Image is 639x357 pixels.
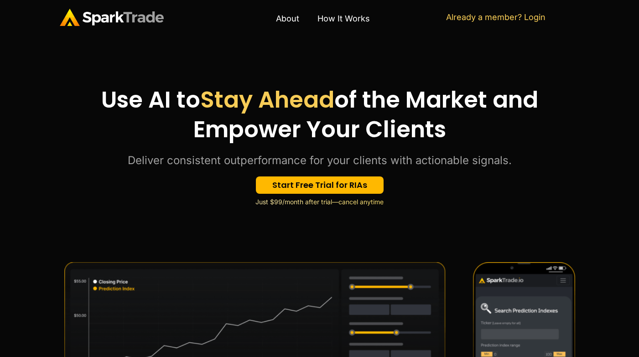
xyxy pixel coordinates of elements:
[256,176,384,194] a: Start Free Trial for RIAs
[200,8,446,29] nav: Menu
[200,83,334,116] span: Stay Ahead
[64,153,575,167] p: Deliver consistent outperformance for your clients with actionable signals.
[308,8,379,29] a: How It Works
[272,181,367,189] span: Start Free Trial for RIAs
[446,12,545,22] a: Already a member? Login
[267,8,308,29] a: About
[64,85,575,144] h2: Use AI to of the Market and Empower Your Clients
